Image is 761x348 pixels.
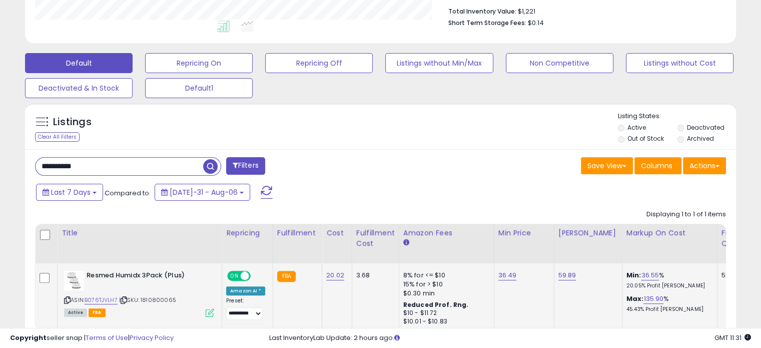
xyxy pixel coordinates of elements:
p: 45.43% Profit [PERSON_NAME] [626,306,709,313]
b: Max: [626,294,644,303]
span: FBA [89,308,106,317]
div: Clear All Filters [35,132,80,142]
div: 58 [721,271,752,280]
button: Last 7 Days [36,184,103,201]
div: Fulfillment [277,228,318,238]
button: Filters [226,157,265,175]
span: ON [228,272,241,280]
div: Repricing [226,228,269,238]
b: Resmed Humidx 3Pack (Plus) [87,271,208,283]
div: Cost [326,228,348,238]
span: $0.14 [528,18,544,28]
label: Active [627,123,646,132]
span: Columns [641,161,672,171]
div: $10 - $11.72 [403,309,486,317]
button: Repricing On [145,53,253,73]
small: FBA [277,271,296,282]
p: 20.05% Profit [PERSON_NAME] [626,282,709,289]
div: Displaying 1 to 1 of 1 items [646,210,726,219]
label: Deactivated [686,123,724,132]
button: Columns [634,157,681,174]
h5: Listings [53,115,92,129]
a: Terms of Use [86,333,128,342]
div: Amazon AI * [226,286,265,295]
span: All listings currently available for purchase on Amazon [64,308,87,317]
b: Total Inventory Value: [448,7,516,16]
b: Min: [626,270,641,280]
button: Non Competitive [506,53,613,73]
b: Short Term Storage Fees: [448,19,526,27]
th: The percentage added to the cost of goods (COGS) that forms the calculator for Min & Max prices. [622,224,717,263]
label: Out of Stock [627,134,664,143]
div: Amazon Fees [403,228,490,238]
div: Last InventoryLab Update: 2 hours ago. [269,333,751,343]
li: $1,221 [448,5,718,17]
b: Reduced Prof. Rng. [403,300,469,309]
a: 20.02 [326,270,344,280]
div: $10.01 - $10.83 [403,317,486,326]
a: 36.55 [641,270,659,280]
a: 36.49 [498,270,517,280]
span: OFF [249,272,265,280]
span: 2025-08-14 11:31 GMT [714,333,751,342]
div: Fulfillment Cost [356,228,395,249]
div: 15% for > $10 [403,280,486,289]
strong: Copyright [10,333,47,342]
span: Last 7 Days [51,187,91,197]
button: Actions [683,157,726,174]
button: Default1 [145,78,253,98]
span: | SKU: 1810800065 [119,296,176,304]
button: Deactivated & In Stock [25,78,133,98]
div: Preset: [226,297,265,320]
div: 3.68 [356,271,391,280]
button: Repricing Off [265,53,373,73]
a: B076TJVLH7 [85,296,118,304]
span: Compared to: [105,188,151,198]
p: Listing States: [618,112,736,121]
div: % [626,271,709,289]
div: % [626,294,709,313]
button: Listings without Min/Max [385,53,493,73]
label: Archived [686,134,713,143]
div: Title [62,228,218,238]
div: seller snap | | [10,333,174,343]
button: Listings without Cost [626,53,733,73]
div: Min Price [498,228,550,238]
a: 59.89 [558,270,576,280]
button: [DATE]-31 - Aug-06 [155,184,250,201]
div: ASIN: [64,271,214,316]
div: [PERSON_NAME] [558,228,618,238]
a: Privacy Policy [130,333,174,342]
span: [DATE]-31 - Aug-06 [170,187,238,197]
div: Fulfillable Quantity [721,228,756,249]
button: Save View [581,157,633,174]
div: $0.30 min [403,289,486,298]
div: Markup on Cost [626,228,713,238]
small: Amazon Fees. [403,238,409,247]
div: 8% for <= $10 [403,271,486,280]
a: 135.90 [643,294,663,304]
button: Default [25,53,133,73]
img: 31JoAr0wcwL._SL40_.jpg [64,271,84,290]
